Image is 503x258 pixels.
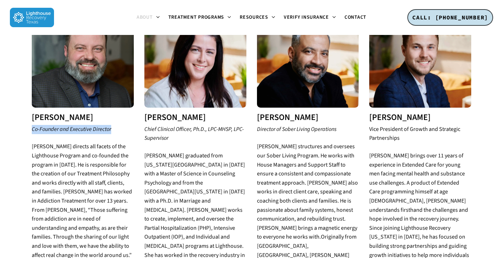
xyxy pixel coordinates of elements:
img: Lighthouse Recovery Texas [10,8,54,27]
i: Vice President of Growth and Strategic Partnerships [369,125,460,142]
a: About [132,15,164,20]
a: Contact [340,15,371,20]
em: Director of Sober Living Operations [257,125,336,133]
h3: [PERSON_NAME] [144,113,246,122]
a: Resources [235,15,280,20]
em: Co-Founder and Executive Director [32,125,111,133]
span: Resources [240,14,268,21]
span: CALL: [PHONE_NUMBER] [412,14,488,21]
a: Verify Insurance [280,15,340,20]
a: CALL: [PHONE_NUMBER] [407,9,493,26]
span: Contact [345,14,366,21]
span: Treatment Programs [168,14,224,21]
h3: [PERSON_NAME] [257,113,359,122]
a: Treatment Programs [164,15,236,20]
em: Chief Clinical Officer, Ph.D., LPC-MHSP, LPC-Supervisor [144,125,244,142]
span: About [137,14,153,21]
h3: [PERSON_NAME] [32,113,134,122]
h3: [PERSON_NAME] [369,113,471,122]
span: Verify Insurance [284,14,329,21]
